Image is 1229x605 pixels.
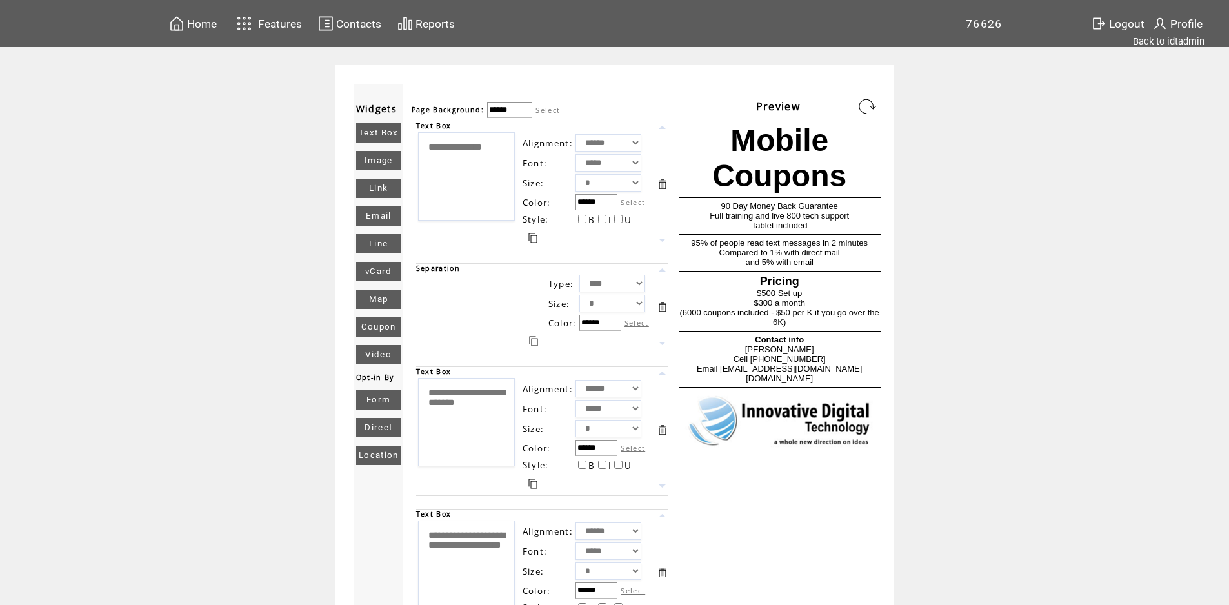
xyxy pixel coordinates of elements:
span: Font: [523,546,548,557]
a: Delete this item [656,424,668,436]
span: B [588,460,595,471]
font: 90 Day Money Back Guarantee [721,201,837,211]
a: Home [167,14,219,34]
span: I [608,460,612,471]
span: Style: [523,459,549,471]
font: Pricing [760,275,799,288]
span: Text Box [416,367,452,376]
a: Reports [395,14,457,34]
a: Delete this item [656,301,668,313]
img: profile.svg [1152,15,1168,32]
font: $500 Set up [757,288,802,298]
span: Color: [523,197,551,208]
font: $300 a month [754,298,805,308]
span: Text Box [416,121,452,130]
span: Color: [548,317,577,329]
span: Features [258,17,302,30]
a: Text Box [356,123,401,143]
a: Back to idtadmin [1133,35,1204,47]
a: Line [356,234,401,253]
font: 95% of people read text messages in 2 minutes [691,238,868,248]
span: Alignment: [523,137,573,149]
a: Link [356,179,401,198]
label: Select [621,443,645,453]
a: Duplicate this item [529,336,538,346]
span: Size: [548,298,570,310]
label: Select [621,197,645,207]
a: Delete this item [656,178,668,190]
img: features.svg [233,13,255,34]
span: Font: [523,157,548,169]
a: Duplicate this item [528,233,537,243]
label: Select [624,318,649,328]
font: [DOMAIN_NAME] [746,373,813,383]
font: Mobile Coupons [712,123,846,193]
a: Map [356,290,401,309]
a: Email [356,206,401,226]
font: Cell [PHONE_NUMBER] [734,354,826,364]
span: 76626 [966,17,1003,30]
img: contacts.svg [318,15,334,32]
span: Reports [415,17,455,30]
label: Select [621,586,645,595]
a: Move this item down [656,234,668,246]
span: Separation [416,264,460,273]
font: Tablet included [752,221,808,230]
a: Move this item down [656,480,668,492]
span: Text Box [416,510,452,519]
span: Page Background: [412,105,484,114]
img: home.svg [169,15,185,32]
a: Delete this item [656,566,668,579]
span: Alignment: [523,526,573,537]
span: Home [187,17,217,30]
a: Profile [1150,14,1204,34]
span: Preview [756,99,800,114]
span: Profile [1170,17,1203,30]
a: Coupon [356,317,401,337]
span: Opt-in By [356,373,394,382]
a: Move this item up [656,121,668,134]
span: Color: [523,442,551,454]
span: Alignment: [523,383,573,395]
label: Select [535,105,560,115]
a: Direct [356,418,401,437]
img: chart.svg [397,15,413,32]
span: Logout [1109,17,1144,30]
a: Move this item up [656,264,668,276]
span: I [608,214,612,226]
a: Move this item up [656,367,668,379]
font: Email [EMAIL_ADDRESS][DOMAIN_NAME] [697,364,862,373]
span: Widgets [356,103,397,115]
a: Features [231,11,304,36]
a: Location [356,446,401,465]
a: Move this item up [656,510,668,522]
span: Size: [523,177,545,189]
span: Size: [523,423,545,435]
img: exit.svg [1091,15,1106,32]
span: U [624,214,632,226]
a: Form [356,390,401,410]
font: Full training and live 800 tech support [710,211,849,221]
span: Size: [523,566,545,577]
a: Image [356,151,401,170]
a: Logout [1089,14,1150,34]
span: Style: [523,213,549,225]
font: and 5% with email [745,257,814,267]
span: Contacts [336,17,381,30]
span: Color: [523,585,551,597]
font: (6000 coupons included - $50 per K if you go over the 6K) [680,308,879,327]
font: Compared to 1% with direct mail [719,248,840,257]
a: vCard [356,262,401,281]
span: Type: [548,278,574,290]
span: U [624,460,632,471]
a: Move this item down [656,337,668,350]
a: Duplicate this item [528,479,537,489]
a: Contacts [316,14,383,34]
font: [PERSON_NAME] [745,344,814,354]
img: images [683,391,876,455]
font: Contact info [755,335,804,344]
span: Font: [523,403,548,415]
a: Video [356,345,401,364]
span: B [588,214,595,226]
